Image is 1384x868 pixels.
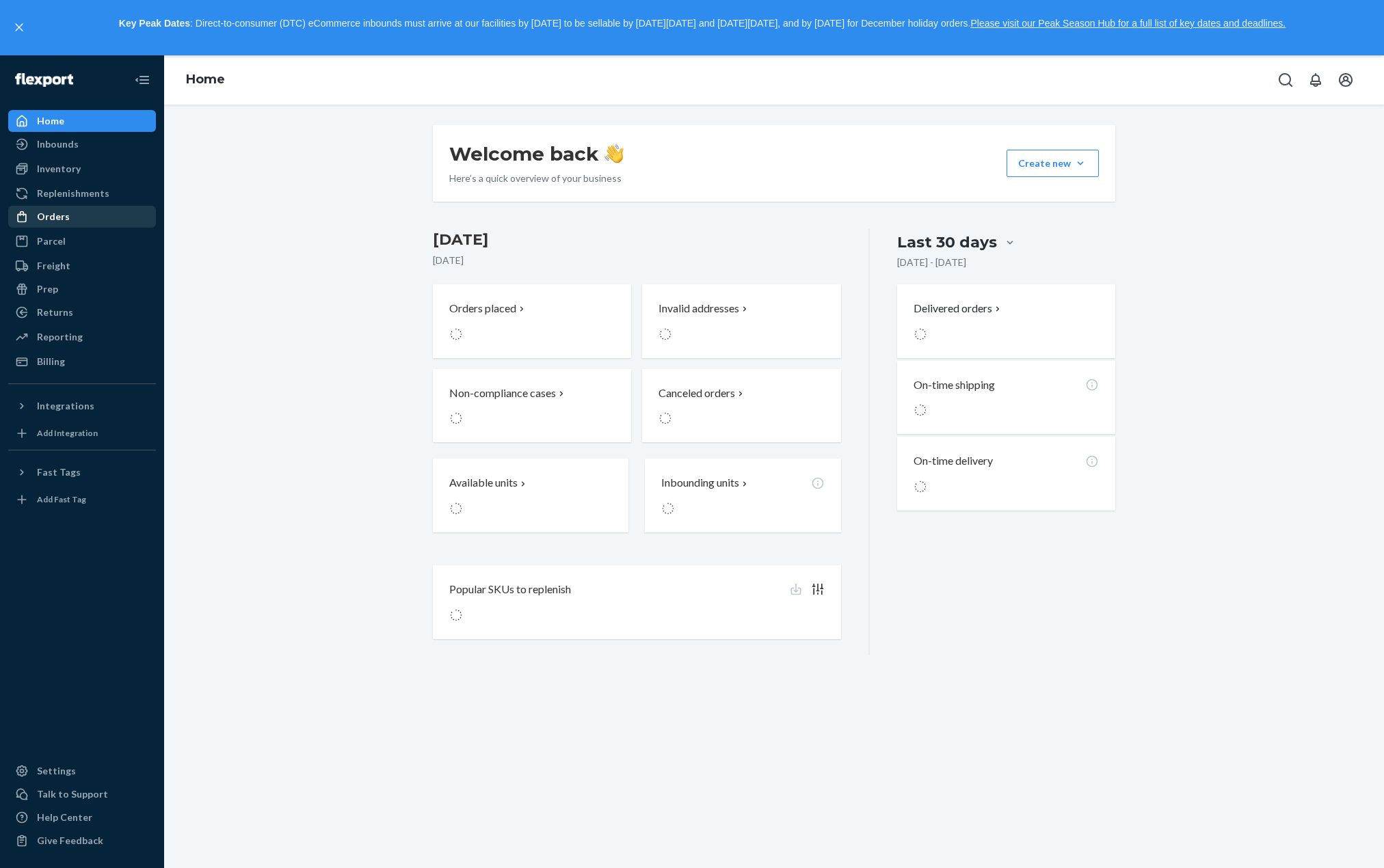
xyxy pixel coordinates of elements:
[8,351,156,372] a: Billing
[449,385,556,401] p: Non-compliance cases
[8,278,156,300] a: Prep
[1332,66,1359,94] button: Open account menu
[433,459,628,532] button: Available units
[37,210,70,223] div: Orders
[186,72,225,87] a: Home
[37,764,76,778] div: Settings
[37,427,98,439] div: Add Integration
[37,465,81,479] div: Fast Tags
[661,475,739,491] p: Inbounding units
[37,399,94,413] div: Integrations
[8,395,156,417] button: Integrations
[37,187,109,200] div: Replenishments
[914,453,993,469] p: On-time delivery
[897,256,966,269] p: [DATE] - [DATE]
[37,282,58,296] div: Prep
[8,422,156,444] a: Add Integration
[37,234,66,248] div: Parcel
[914,377,995,393] p: On-time shipping
[433,284,631,358] button: Orders placed
[433,369,631,443] button: Non-compliance cases
[37,259,70,273] div: Freight
[8,133,156,155] a: Inbounds
[8,806,156,828] a: Help Center
[449,582,571,597] p: Popular SKUs to replenish
[37,493,86,505] div: Add Fast Tag
[37,330,83,344] div: Reporting
[15,73,73,87] img: Flexport logo
[37,787,108,801] div: Talk to Support
[642,284,840,358] button: Invalid addresses
[8,301,156,323] a: Returns
[8,326,156,348] a: Reporting
[37,811,92,824] div: Help Center
[449,172,624,185] p: Here’s a quick overview of your business
[37,834,103,847] div: Give Feedback
[175,60,236,100] ol: breadcrumbs
[8,182,156,204] a: Replenishments
[1007,150,1099,177] button: Create new
[37,355,65,368] div: Billing
[604,144,624,163] img: hand-wave emoji
[449,475,518,491] p: Available units
[12,21,26,34] button: close,
[8,489,156,511] a: Add Fast Tag
[8,110,156,132] a: Home
[8,158,156,180] a: Inventory
[8,255,156,277] a: Freight
[129,66,156,94] button: Close Navigation
[1272,66,1299,94] button: Open Search Box
[449,141,624,166] h1: Welcome back
[37,306,73,319] div: Returns
[8,783,156,805] button: Talk to Support
[8,206,156,228] a: Orders
[119,18,190,29] strong: Key Peak Dates
[8,461,156,483] button: Fast Tags
[658,301,739,316] p: Invalid addresses
[37,137,79,151] div: Inbounds
[970,18,1286,29] a: Please visit our Peak Season Hub for a full list of key dates and deadlines.
[8,830,156,852] button: Give Feedback
[8,760,156,782] a: Settings
[642,369,840,443] button: Canceled orders
[645,459,840,532] button: Inbounding units
[37,114,64,128] div: Home
[433,254,841,267] p: [DATE]
[1302,66,1329,94] button: Open notifications
[658,385,735,401] p: Canceled orders
[914,301,1003,316] button: Delivered orders
[433,229,841,251] h3: [DATE]
[37,162,81,176] div: Inventory
[33,12,1372,36] p: : Direct-to-consumer (DTC) eCommerce inbounds must arrive at our facilities by [DATE] to be sella...
[897,232,997,253] div: Last 30 days
[8,230,156,252] a: Parcel
[449,301,516,316] p: Orders placed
